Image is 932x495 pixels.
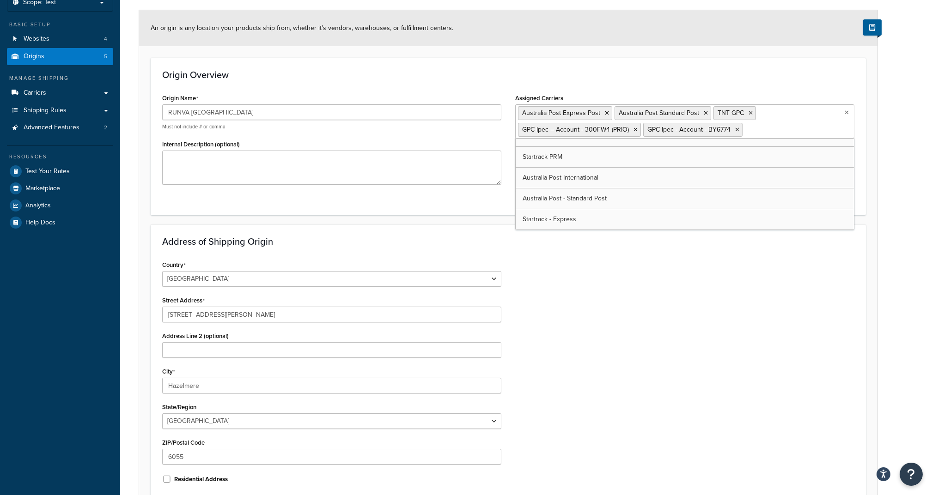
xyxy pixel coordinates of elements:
a: Help Docs [7,214,113,231]
label: State/Region [162,404,196,410]
h3: Address of Shipping Origin [162,236,854,247]
span: Analytics [25,202,51,210]
span: Australia Post Standard Post [619,108,699,118]
a: Advanced Features2 [7,119,113,136]
a: Startrack PRM [516,147,854,167]
span: Origins [24,53,44,60]
span: Shipping Rules [24,107,67,115]
span: Websites [24,35,49,43]
li: Origins [7,48,113,65]
label: Country [162,261,186,269]
a: Australia Post - Standard Post [516,188,854,209]
button: Open Resource Center [900,463,923,486]
a: Marketplace [7,180,113,197]
div: Resources [7,153,113,161]
span: Marketplace [25,185,60,193]
span: 4 [104,35,107,43]
h3: Origin Overview [162,70,854,80]
a: Australia Post International [516,168,854,188]
span: Startrack PRM [523,152,562,162]
span: 2 [104,124,107,132]
li: Advanced Features [7,119,113,136]
div: Manage Shipping [7,74,113,82]
span: GPC Ipec – Account - 300FW4 (PRIO) [522,125,629,134]
span: Help Docs [25,219,55,227]
span: TNT GPC [718,108,744,118]
label: Street Address [162,297,205,304]
a: Shipping Rules [7,102,113,119]
span: Carriers [24,89,46,97]
span: 5 [104,53,107,60]
span: Advanced Features [24,124,79,132]
label: Address Line 2 (optional) [162,332,229,339]
span: Australia Post - Standard Post [523,193,607,203]
button: Show Help Docs [863,19,882,36]
span: An origin is any location your products ship from, whether it’s vendors, warehouses, or fulfillme... [151,23,453,33]
a: Origins5 [7,48,113,65]
label: Origin Name [162,95,198,102]
a: Carriers [7,85,113,102]
span: Australia Post International [523,173,598,182]
label: City [162,368,175,375]
label: Residential Address [174,475,228,483]
a: Startrack - Express [516,209,854,229]
a: Test Your Rates [7,163,113,180]
span: Startrack - Express [523,214,576,224]
label: ZIP/Postal Code [162,439,205,446]
label: Internal Description (optional) [162,141,240,148]
a: Websites4 [7,30,113,48]
li: Websites [7,30,113,48]
span: GPC Ipec - Account - BY6774 [647,125,731,134]
a: Analytics [7,197,113,214]
p: Must not include # or comma [162,123,501,130]
span: Test Your Rates [25,168,70,175]
span: Australia Post Express Post [522,108,600,118]
label: Assigned Carriers [515,95,563,102]
div: Basic Setup [7,21,113,29]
